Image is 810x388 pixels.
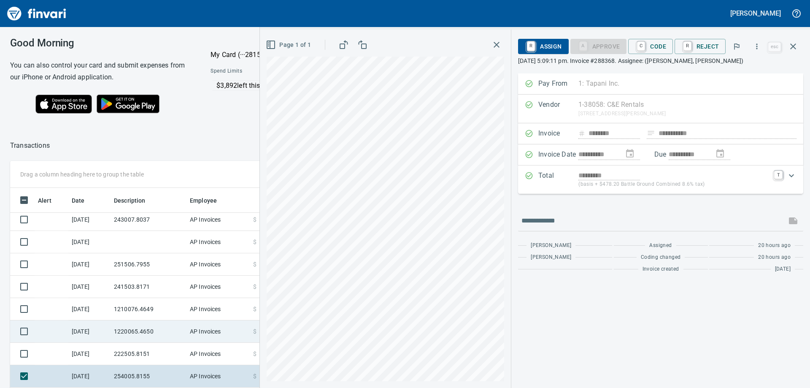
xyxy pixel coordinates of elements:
td: AP Invoices [186,298,250,320]
span: Assign [525,39,562,54]
img: Download on the App Store [35,95,92,114]
td: [DATE] [68,343,111,365]
td: [DATE] [68,209,111,231]
a: R [683,41,691,51]
span: $ [253,260,256,269]
a: T [774,171,783,179]
div: Expand [518,166,803,194]
td: AP Invoices [186,276,250,298]
span: $ [253,282,256,291]
p: (basis + $478.20 Battle Ground Combined 8.6% tax) [578,180,769,189]
td: AP Invoices [186,365,250,388]
td: 254005.8155 [111,365,186,388]
span: Employee [190,195,228,206]
span: Amount [256,195,289,206]
td: AP Invoices [186,320,250,343]
td: AP Invoices [186,253,250,276]
td: [DATE] [68,365,111,388]
span: [DATE] [775,265,791,274]
p: Online allowed [204,91,388,99]
td: 251506.7955 [111,253,186,276]
td: 243007.8037 [111,209,186,231]
td: [DATE] [68,320,111,343]
span: Alert [38,195,51,206]
h5: [PERSON_NAME] [730,9,781,18]
a: C [637,41,645,51]
span: $ [253,305,256,313]
span: $ [253,327,256,336]
button: CCode [628,39,673,54]
span: 20 hours ago [758,241,791,250]
td: 222505.8151 [111,343,186,365]
td: [DATE] [68,298,111,320]
a: esc [768,42,781,52]
h6: You can also control your card and submit expenses from our iPhone or Android application. [10,60,189,83]
span: Date [72,195,96,206]
p: [DATE] 5:09:11 pm. Invoice #288368. Assignee: ([PERSON_NAME], [PERSON_NAME]) [518,57,803,65]
td: [DATE] [68,231,111,253]
span: Date [72,195,85,206]
button: More [748,37,766,56]
span: $ [253,350,256,358]
p: $3,892 left this month [216,81,387,91]
span: Assigned [649,241,672,250]
span: Description [114,195,157,206]
p: Drag a column heading here to group the table [20,170,144,179]
button: RAssign [518,39,568,54]
h3: Good Morning [10,37,189,49]
td: AP Invoices [186,209,250,231]
button: Flag [727,37,746,56]
td: AP Invoices [186,231,250,253]
span: $ [253,238,256,246]
a: R [527,41,535,51]
span: Close invoice [766,36,803,57]
span: Alert [38,195,62,206]
span: 20 hours ago [758,253,791,262]
span: Invoice created [643,265,679,274]
span: This records your message into the invoice and notifies anyone mentioned [783,211,803,231]
span: Employee [190,195,217,206]
span: Spend Limits [211,67,314,76]
span: Page 1 of 1 [267,40,311,50]
span: Description [114,195,146,206]
span: Reject [681,39,719,54]
nav: breadcrumb [10,141,50,151]
span: [PERSON_NAME] [531,253,571,262]
td: 1220065.4650 [111,320,186,343]
td: 1210076.4649 [111,298,186,320]
span: $ [253,215,256,224]
span: $ [253,372,256,380]
span: Code [635,39,666,54]
button: Page 1 of 1 [264,37,314,53]
p: Total [538,171,578,189]
button: RReject [675,39,726,54]
td: 241503.8171 [111,276,186,298]
img: Get it on Google Play [92,90,165,118]
p: My Card (···2815) [211,50,274,60]
span: [PERSON_NAME] [531,241,571,250]
img: Finvari [5,3,68,24]
span: Coding changed [641,253,681,262]
td: [DATE] [68,276,111,298]
td: [DATE] [68,253,111,276]
p: Transactions [10,141,50,151]
td: AP Invoices [186,343,250,365]
button: [PERSON_NAME] [728,7,783,20]
div: Coding Required [570,42,627,49]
